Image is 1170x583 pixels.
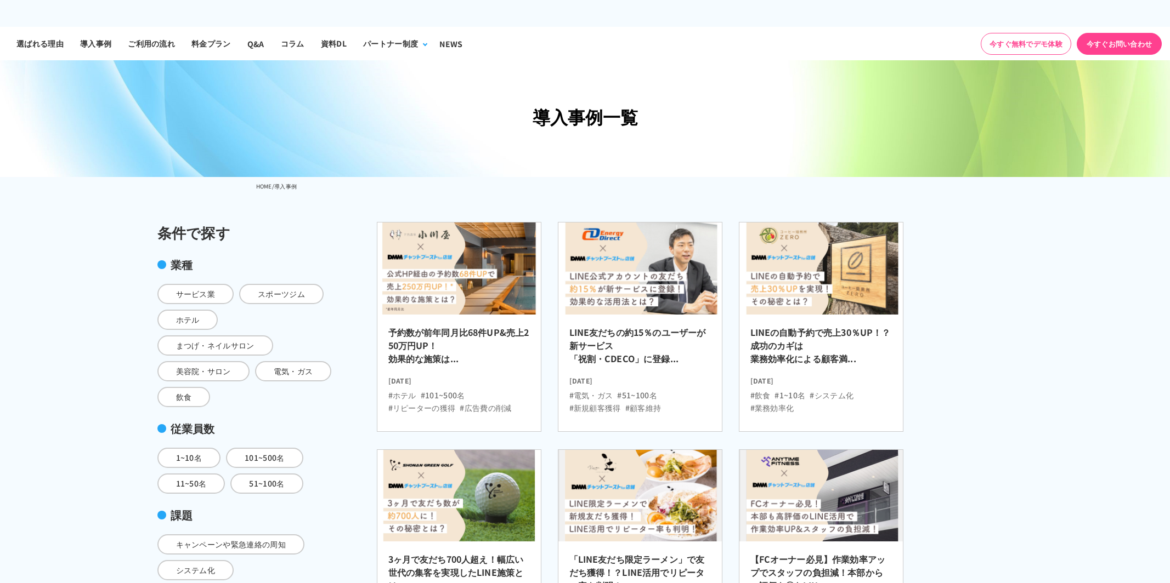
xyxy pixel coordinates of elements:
[313,27,355,60] a: 資料DL
[750,371,892,385] time: [DATE]
[569,325,711,371] h2: LINE友だちの約15％のユーザーが新サービス 「祝割・CDECO」に登録...
[157,420,333,437] div: 従業員数
[157,335,273,356] span: まつげ・ネイルサロン
[388,371,530,385] time: [DATE]
[157,534,304,555] span: キャンペーンや緊急連絡の周知
[810,390,854,401] li: #システム化
[8,27,72,60] a: 選ばれる理由
[363,38,418,49] div: パートナー制度
[120,27,183,60] a: ご利用の流れ
[157,256,333,273] div: 業種
[157,560,234,580] span: システム化
[750,402,794,414] li: #業務効率化
[750,390,771,401] li: #飲食
[558,222,722,432] a: LINE友だちの約15％のユーザーが新サービス「祝割・CDECO」に登録... [DATE] #電気・ガス#51~100名#新規顧客獲得#顧客維持
[226,448,303,468] span: 101~500名
[750,325,892,371] h2: LINEの自動予約で売上30％UP！？成功のカギは 業務効率化による顧客満...
[569,371,711,385] time: [DATE]
[981,33,1071,55] a: 今すぐ無料でデモ体験
[739,222,903,432] a: LINEの自動予約で売上30％UP！？成功のカギは業務効率化による顧客満... [DATE] #飲食#1~10名#システム化#業務効率化
[569,390,613,401] li: #電気・ガス
[388,390,416,401] li: #ホテル
[157,448,221,468] span: 1~10名
[274,180,297,193] li: 導入事例
[388,325,530,371] h2: 予約数が前年同月比68件UP&売上250万円UP！ 効果的な施策は...
[775,390,805,401] li: #1~10名
[256,104,914,130] h1: 導入事例一覧
[256,182,272,190] a: HOME
[569,402,621,414] li: #新規顧客獲得
[625,402,662,414] li: #顧客維持
[239,27,273,60] a: Q&A
[239,284,324,304] span: スポーツジム
[157,387,211,407] span: 飲食
[72,27,120,60] a: 導入事例
[272,180,274,193] li: /
[460,402,511,414] li: #広告費の削減
[157,284,234,304] span: サービス業
[157,222,333,243] div: 条件で探す
[157,361,250,381] span: 美容院・サロン
[157,310,218,330] span: ホテル
[230,473,303,494] span: 51~100名
[388,402,456,414] li: #リピーターの獲得
[421,390,465,401] li: #101~500名
[617,390,657,401] li: #51~100名
[183,27,239,60] a: 料金プラン
[273,27,313,60] a: コラム
[377,222,541,432] a: 予約数が前年同月比68件UP&売上250万円UP！効果的な施策は... [DATE] #ホテル#101~500名#リピーターの獲得#広告費の削減
[157,507,333,523] div: 課題
[1077,33,1162,55] a: 今すぐお問い合わせ
[431,27,471,60] a: NEWS
[157,473,225,494] span: 11~50名
[255,361,332,381] span: 電気・ガス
